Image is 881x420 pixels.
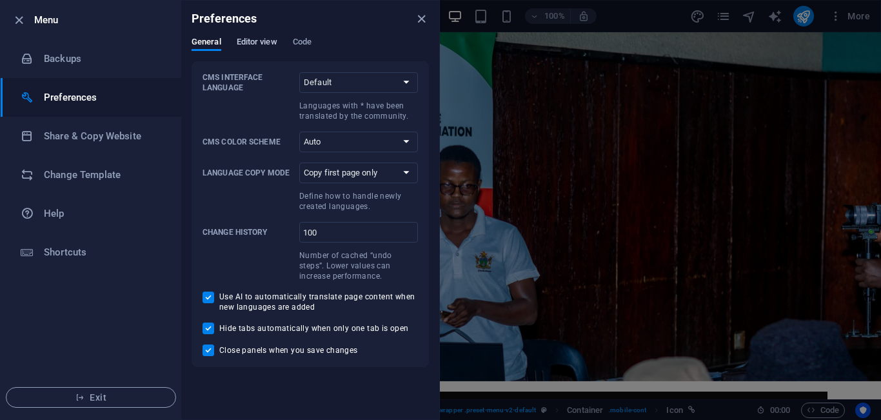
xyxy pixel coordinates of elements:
[299,72,418,93] select: CMS Interface LanguageLanguages with * have been translated by the community.
[44,206,163,221] h6: Help
[203,137,294,147] p: CMS Color Scheme
[237,34,277,52] span: Editor view
[192,37,429,61] div: Preferences
[192,11,257,26] h6: Preferences
[219,292,418,312] span: Use AI to automatically translate page content when new languages are added
[1,194,181,233] a: Help
[219,345,358,355] span: Close panels when you save changes
[299,250,418,281] p: Number of cached “undo steps”. Lower values can increase performance.
[203,72,294,93] p: CMS Interface Language
[6,387,176,408] button: Exit
[203,227,294,237] p: Change history
[44,128,163,144] h6: Share & Copy Website
[299,101,418,121] p: Languages with * have been translated by the community.
[34,12,171,28] h6: Menu
[299,132,418,152] select: CMS Color Scheme
[44,90,163,105] h6: Preferences
[44,167,163,183] h6: Change Template
[17,392,165,403] span: Exit
[192,34,221,52] span: General
[203,168,294,178] p: Language Copy Mode
[299,222,418,243] input: Change historyNumber of cached “undo steps”. Lower values can increase performance.
[219,323,409,334] span: Hide tabs automatically when only one tab is open
[299,163,418,183] select: Language Copy ModeDefine how to handle newly created languages.
[44,245,163,260] h6: Shortcuts
[299,191,418,212] p: Define how to handle newly created languages.
[44,51,163,66] h6: Backups
[293,34,312,52] span: Code
[413,11,429,26] button: close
